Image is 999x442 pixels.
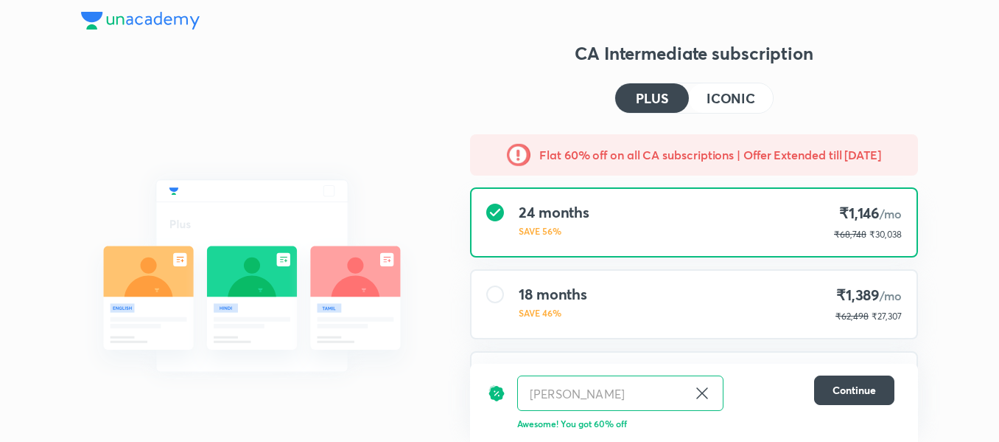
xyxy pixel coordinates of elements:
[517,417,894,430] p: Awesome! You got 60% off
[880,206,902,221] span: /mo
[880,288,902,303] span: /mo
[869,229,902,240] span: ₹30,038
[488,376,505,411] img: discount
[81,148,423,404] img: daily_live_classes_be8fa5af21.svg
[689,83,773,113] button: ICONIC
[832,383,876,398] span: Continue
[470,41,918,65] h3: CA Intermediate subscription
[518,376,687,411] input: Have a referral code?
[835,310,869,323] p: ₹62,498
[507,143,530,167] img: -
[835,286,902,305] h4: ₹1,389
[636,91,668,105] h4: PLUS
[519,286,587,303] h4: 18 months
[834,204,902,224] h4: ₹1,146
[872,311,902,322] span: ₹27,307
[519,224,589,238] p: SAVE 56%
[519,204,589,221] h4: 24 months
[519,306,587,320] p: SAVE 46%
[615,83,689,113] button: PLUS
[539,146,881,164] h5: Flat 60% off on all CA subscriptions | Offer Extended till [DATE]
[834,228,866,241] p: ₹68,748
[814,376,894,405] button: Continue
[707,91,755,105] h4: ICONIC
[81,12,200,30] img: Company Logo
